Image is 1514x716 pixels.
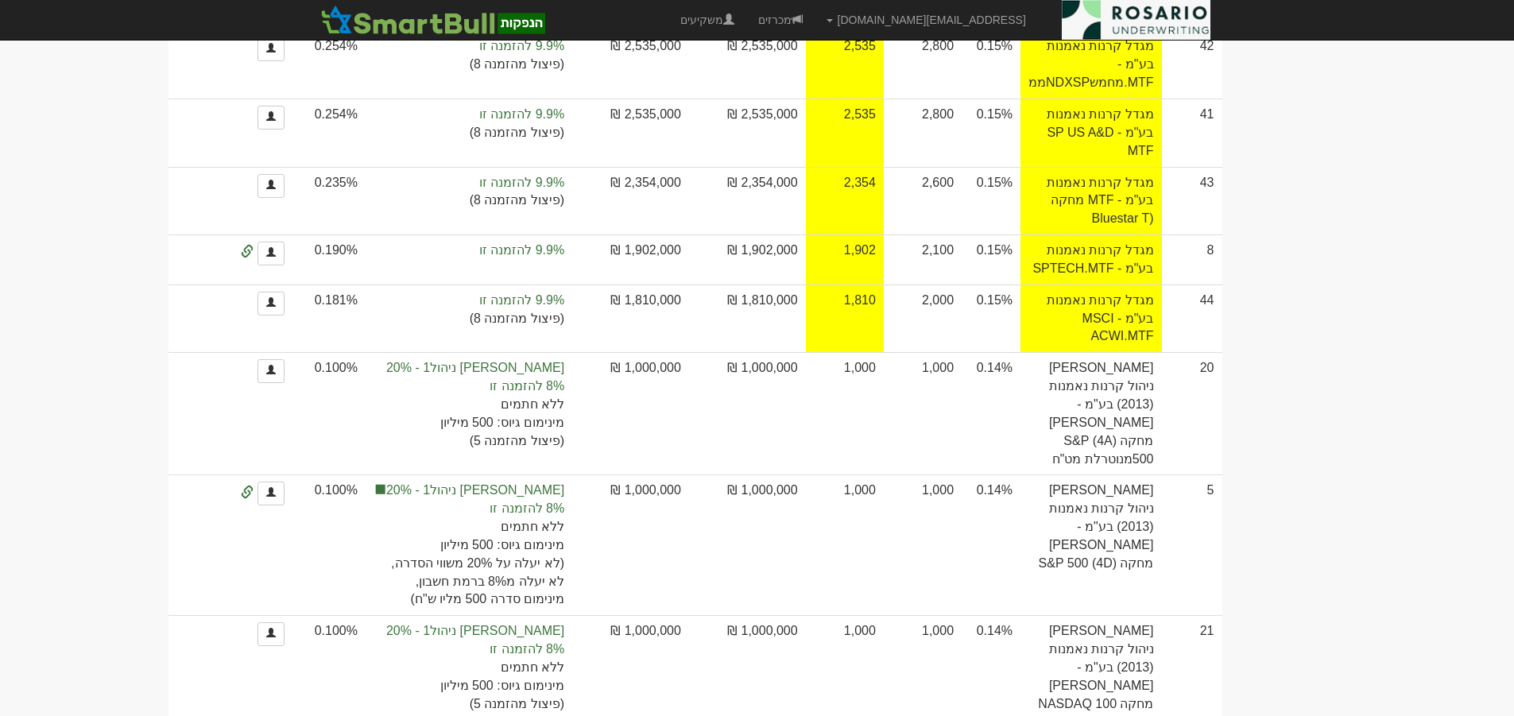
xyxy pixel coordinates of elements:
td: 44 [1162,284,1222,353]
span: [PERSON_NAME] ניהול1 - 20% [374,482,564,500]
span: מינימום גיוס: 500 מיליון [374,677,564,695]
td: אחוז הקצאה להצעה זו 90.5% [806,30,884,99]
td: 1,000 [806,474,884,615]
td: 1,810,000 ₪ [572,284,689,353]
span: 9.9% להזמנה זו [374,292,564,310]
td: אחוז הקצאה להצעה זו 90.5% [806,284,884,353]
td: 0.235% [292,167,366,235]
td: 8 [1162,234,1222,284]
td: 1,000,000 ₪ [689,474,806,615]
td: 2,535,000 ₪ [572,99,689,167]
td: מגדל קרנות נאמנות בע"מ - MTF.מחמשNDXSPממ [1020,30,1161,99]
span: 9.9% להזמנה זו [374,106,564,124]
td: 1,000,000 ₪ [572,352,689,474]
td: 0.100% [292,352,366,474]
td: 43 [1162,167,1222,235]
span: מינימום גיוס: 500 מיליון [374,536,564,555]
span: (פיצול מהזמנה 5) [374,432,564,451]
td: 1,000 [884,474,962,615]
td: 2,354,000 ₪ [572,167,689,235]
img: SmartBull Logo [316,4,550,36]
span: ללא חתמים [374,518,564,536]
td: אחוז הקצאה להצעה זו 90.5% [806,167,884,235]
td: אחוז הקצאה להצעה זו 90.6% [806,234,884,284]
span: (פיצול מהזמנה 8) [374,56,564,74]
td: 0.15% [962,30,1020,99]
td: [PERSON_NAME] ניהול קרנות נאמנות (2013) בע"מ - [PERSON_NAME] מחקה (4A) S&P 500מנוטרלת מט"ח [1020,352,1161,474]
td: מגדל קרנות נאמנות בע"מ - SP US A&D MTF [1020,99,1161,167]
td: 2,535,000 ₪ [689,30,806,99]
td: 0.100% [292,474,366,615]
span: ללא חתמים [374,659,564,677]
span: 9.9% להזמנה זו [374,242,564,260]
td: 0.254% [292,30,366,99]
td: 0.254% [292,99,366,167]
span: (פיצול מהזמנה 5) [374,695,564,714]
td: 1,000 [806,352,884,474]
td: 2,535,000 ₪ [572,30,689,99]
span: (פיצול מהזמנה 8) [374,310,564,328]
td: 2,000 [884,284,962,353]
td: 2,800 [884,99,962,167]
td: 2,354,000 ₪ [689,167,806,235]
td: 0.15% [962,167,1020,235]
td: 2,800 [884,30,962,99]
td: אחוז הקצאה להצעה זו 90.5% [806,99,884,167]
td: 2,600 [884,167,962,235]
td: 20 [1162,352,1222,474]
td: 1,000,000 ₪ [572,474,689,615]
span: 8% להזמנה זו [374,641,564,659]
td: 0.14% [962,474,1020,615]
td: 1,902,000 ₪ [572,234,689,284]
span: (לא יעלה על 20% משווי הסדרה, לא יעלה מ8% ברמת חשבון, מינימום סדרה 500 מליו ש"ח) [374,555,564,610]
span: (פיצול מהזמנה 8) [374,124,564,142]
span: 8% להזמנה זו [374,377,564,396]
td: 1,902,000 ₪ [689,234,806,284]
td: 0.181% [292,284,366,353]
td: 1,000 [884,352,962,474]
td: 2,535,000 ₪ [689,99,806,167]
td: מגדל קרנות נאמנות בע"מ - MTF מחקה (Bluestar T [1020,167,1161,235]
td: הקצאה בפועל לקבוצה 'מור ניהול1' 9.80% [366,474,572,615]
td: מגדל קרנות נאמנות בע"מ - SPTECH.MTF [1020,234,1161,284]
td: הקצאה בפועל לקבוצה 'מור ניהול1' 9.80% [366,352,572,474]
span: 8% להזמנה זו [374,500,564,518]
span: ללא חתמים [374,396,564,414]
td: 2,100 [884,234,962,284]
td: 5 [1162,474,1222,615]
td: מגדל קרנות נאמנות בע"מ - MSCI ACWI.MTF [1020,284,1161,353]
td: [PERSON_NAME] ניהול קרנות נאמנות (2013) בע"מ - [PERSON_NAME] מחקה (4D) S&P 500 [1020,474,1161,615]
span: 9.9% להזמנה זו [374,37,564,56]
td: 0.15% [962,234,1020,284]
span: 9.9% להזמנה זו [374,174,564,192]
span: מינימום גיוס: 500 מיליון [374,414,564,432]
td: 1,810,000 ₪ [689,284,806,353]
span: (פיצול מהזמנה 8) [374,192,564,210]
td: 0.190% [292,234,366,284]
span: [PERSON_NAME] ניהול1 - 20% [374,622,564,641]
td: 41 [1162,99,1222,167]
td: 0.14% [962,352,1020,474]
td: 0.15% [962,99,1020,167]
span: [PERSON_NAME] ניהול1 - 20% [374,359,564,377]
td: 1,000,000 ₪ [689,352,806,474]
td: 42 [1162,30,1222,99]
td: 0.15% [962,284,1020,353]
